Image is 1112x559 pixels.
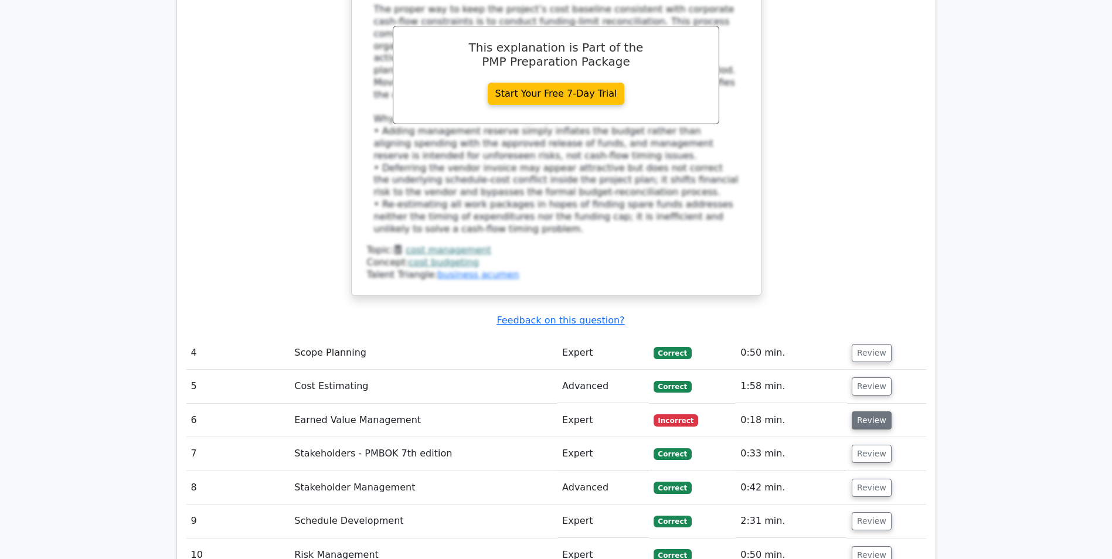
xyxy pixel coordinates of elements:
td: 4 [186,336,290,370]
td: 6 [186,404,290,437]
td: Expert [557,336,649,370]
button: Review [852,512,892,530]
td: 9 [186,505,290,538]
div: Talent Triangle: [367,244,746,281]
a: cost budgeting [409,257,479,268]
span: Correct [654,347,692,359]
td: 5 [186,370,290,403]
td: Expert [557,505,649,538]
div: The proper way to keep the project’s cost baseline consistent with corporate cash-flow constraint... [374,4,739,235]
a: Feedback on this question? [497,315,624,326]
td: Stakeholder Management [290,471,557,505]
span: Correct [654,448,692,460]
div: Concept: [367,257,746,269]
td: Schedule Development [290,505,557,538]
td: 0:42 min. [736,471,847,505]
td: Stakeholders - PMBOK 7th edition [290,437,557,471]
a: business acumen [437,269,519,280]
div: Topic: [367,244,746,257]
span: Correct [654,516,692,527]
td: 2:31 min. [736,505,847,538]
td: Scope Planning [290,336,557,370]
td: 0:50 min. [736,336,847,370]
span: Correct [654,482,692,493]
td: Cost Estimating [290,370,557,403]
td: Advanced [557,471,649,505]
button: Review [852,377,892,396]
td: 8 [186,471,290,505]
td: Earned Value Management [290,404,557,437]
button: Review [852,411,892,430]
td: 1:58 min. [736,370,847,403]
td: Advanced [557,370,649,403]
button: Review [852,479,892,497]
td: 0:33 min. [736,437,847,471]
button: Review [852,445,892,463]
button: Review [852,344,892,362]
td: Expert [557,404,649,437]
span: Correct [654,381,692,393]
td: 0:18 min. [736,404,847,437]
td: 7 [186,437,290,471]
td: Expert [557,437,649,471]
a: cost management [406,244,491,255]
span: Incorrect [654,414,699,426]
a: Start Your Free 7-Day Trial [488,83,625,105]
